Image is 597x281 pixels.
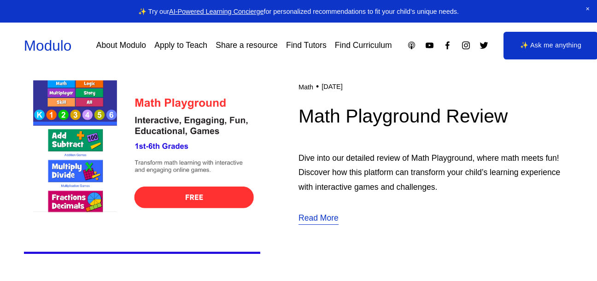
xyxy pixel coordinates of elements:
img: Math Playground Review [24,35,260,271]
a: Math Playground Review [298,105,508,127]
a: Instagram [461,41,471,50]
a: Facebook [443,41,452,50]
a: Apply to Teach [154,37,207,53]
a: YouTube [425,41,434,50]
p: Dive into our detailed review of Math Playground, where math meets fun! Discover how this platfor... [298,151,573,195]
time: [DATE] [322,83,342,91]
a: Twitter [479,41,489,50]
a: Modulo [24,37,71,54]
a: Find Curriculum [335,37,392,53]
a: AI-Powered Learning Concierge [169,8,263,15]
a: About Modulo [96,37,146,53]
a: Find Tutors [286,37,327,53]
a: Math [298,83,313,91]
a: Share a resource [216,37,278,53]
a: Read More [298,211,339,226]
a: Apple Podcasts [407,41,416,50]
